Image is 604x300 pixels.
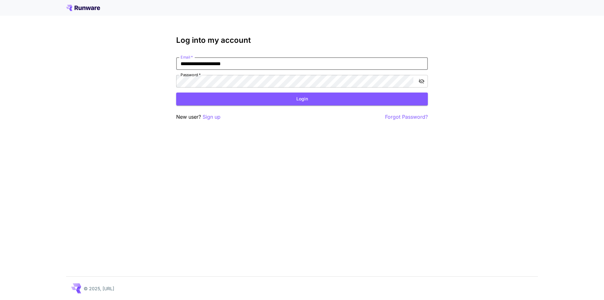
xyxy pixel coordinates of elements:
button: toggle password visibility [416,76,427,87]
label: Password [181,72,201,77]
button: Forgot Password? [385,113,428,121]
button: Login [176,93,428,105]
p: New user? [176,113,221,121]
button: Sign up [203,113,221,121]
label: Email [181,54,193,60]
h3: Log into my account [176,36,428,45]
p: © 2025, [URL] [84,285,114,292]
